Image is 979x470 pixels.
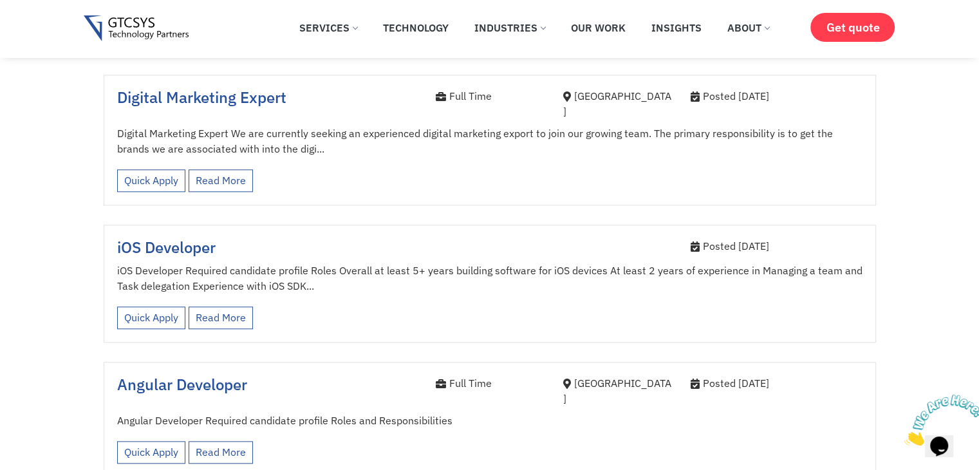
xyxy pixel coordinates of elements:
[563,375,671,406] div: [GEOGRAPHIC_DATA]
[718,14,779,42] a: About
[117,126,862,156] p: Digital Marketing Expert We are currently seeking an experienced digital marketing export to join...
[465,14,555,42] a: Industries
[691,88,862,104] div: Posted [DATE]
[826,21,879,34] span: Get quote
[691,238,862,254] div: Posted [DATE]
[899,390,979,451] iframe: chat widget
[117,87,286,108] a: Digital Marketing Expert
[290,14,367,42] a: Services
[561,14,635,42] a: Our Work
[117,374,247,395] a: Angular Developer
[563,88,671,119] div: [GEOGRAPHIC_DATA]
[810,13,895,42] a: Get quote
[189,306,253,329] a: Read More
[436,375,544,391] div: Full Time
[117,441,185,464] a: Quick Apply
[5,5,85,56] img: Chat attention grabber
[117,169,185,192] a: Quick Apply
[373,14,458,42] a: Technology
[117,263,862,294] p: iOS Developer Required candidate profile Roles Overall at least 5+ years building software for iO...
[691,375,862,391] div: Posted [DATE]
[642,14,711,42] a: Insights
[84,15,189,42] img: Gtcsys logo
[117,306,185,329] a: Quick Apply
[117,413,862,428] p: Angular Developer Required candidate profile Roles and Responsibilities
[189,169,253,192] a: Read More
[117,237,216,258] a: iOS Developer
[436,88,544,104] div: Full Time
[189,441,253,464] a: Read More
